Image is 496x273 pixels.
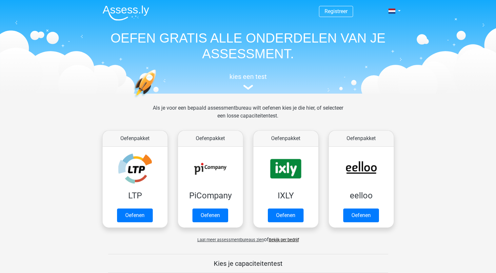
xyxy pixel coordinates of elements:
[108,260,388,267] h5: Kies je capaciteitentest
[269,237,299,242] a: Bekijk per bedrijf
[117,209,153,222] a: Oefenen
[197,237,264,242] span: Laat meer assessmentbureaus zien
[243,85,253,90] img: assessment
[268,209,304,222] a: Oefenen
[97,73,399,90] a: kies een test
[343,209,379,222] a: Oefenen
[97,30,399,62] h1: OEFEN GRATIS ALLE ONDERDELEN VAN JE ASSESSMENT.
[192,209,228,222] a: Oefenen
[97,230,399,244] div: of
[325,8,347,14] a: Registreer
[133,69,182,129] img: oefenen
[148,104,348,128] div: Als je voor een bepaald assessmentbureau wilt oefenen kies je die hier, of selecteer een losse ca...
[97,73,399,81] h5: kies een test
[103,5,149,21] img: Assessly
